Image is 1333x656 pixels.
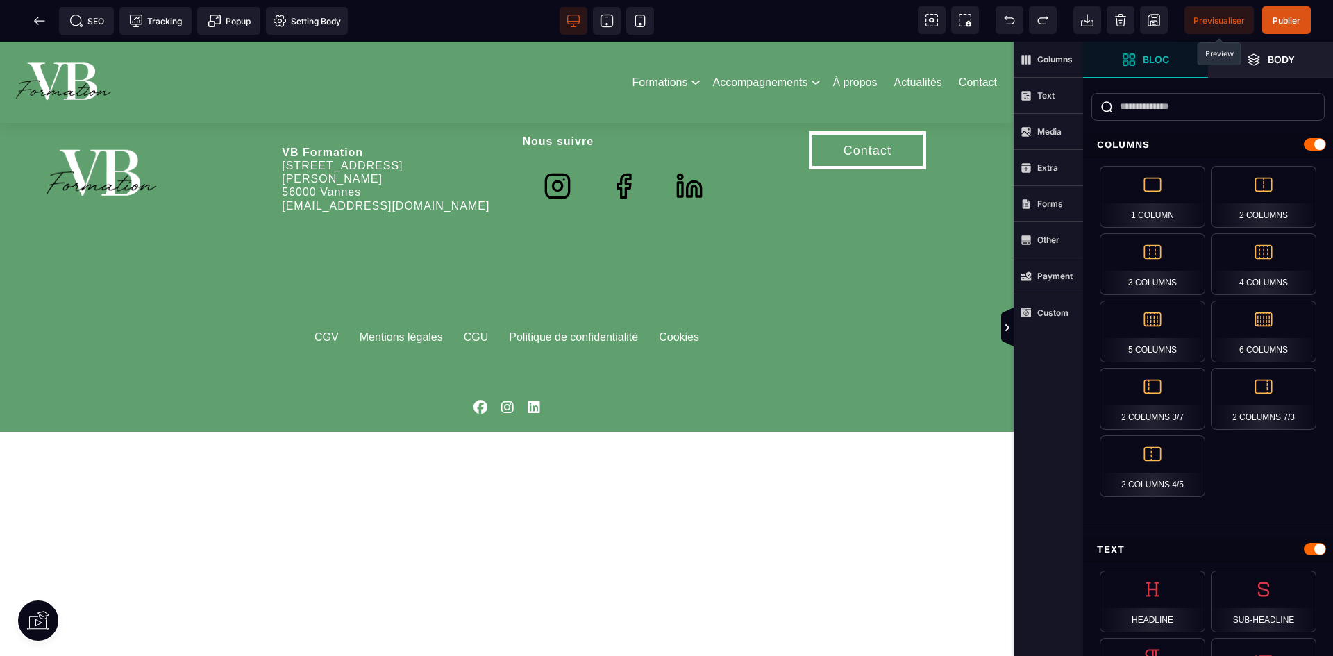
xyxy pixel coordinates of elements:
span: 56000 Vannes [282,144,361,156]
b: VB Formation [282,105,363,117]
strong: Media [1037,126,1062,137]
strong: Text [1037,90,1055,101]
img: 86a4aa658127570b91344bfc39bbf4eb_Blanc_sur_fond_vert.png [42,90,161,175]
strong: Body [1268,54,1295,65]
strong: Other [1037,235,1059,245]
span: Open Layer Manager [1208,42,1333,78]
div: 3 Columns [1100,233,1205,295]
div: Sub-Headline [1211,571,1316,632]
span: Popup [208,14,251,28]
div: Cookies [659,289,699,331]
img: 86a4aa658127570b91344bfc39bbf4eb_Blanc_sur_fond_vert.png [12,6,115,75]
div: 2 Columns [1211,166,1316,228]
a: Actualités [894,32,941,50]
div: Politique de confidentialité [509,289,638,331]
strong: Columns [1037,54,1073,65]
span: [EMAIL_ADDRESS][DOMAIN_NAME] [282,158,489,170]
span: Previsualiser [1193,15,1245,26]
div: 6 Columns [1211,301,1316,362]
div: 5 Columns [1100,301,1205,362]
span: [STREET_ADDRESS][PERSON_NAME] [282,118,403,143]
div: 4 Columns [1211,233,1316,295]
strong: Bloc [1143,54,1169,65]
span: Setting Body [273,14,341,28]
span: Open Blocks [1083,42,1208,78]
div: 1 Column [1100,166,1205,228]
div: Text [1083,537,1333,562]
a: Contact [959,32,997,50]
a: À propos [832,32,877,50]
a: Accompagnements [712,32,807,50]
div: Headline [1100,571,1205,632]
span: SEO [69,14,104,28]
div: Mentions légales [360,289,443,331]
span: Tracking [129,14,182,28]
div: 2 Columns 4/5 [1100,435,1205,497]
div: 2 Columns 7/3 [1211,368,1316,430]
div: 2 Columns 3/7 [1100,368,1205,430]
strong: Custom [1037,308,1068,318]
strong: Extra [1037,162,1058,173]
span: Publier [1273,15,1300,26]
button: Contact [809,90,926,128]
span: Screenshot [951,6,979,34]
span: Preview [1184,6,1254,34]
div: CGV [315,289,339,331]
b: Nous suivre [523,94,594,106]
strong: Payment [1037,271,1073,281]
div: CGU [464,289,489,331]
strong: Forms [1037,199,1063,209]
div: Columns [1083,132,1333,158]
a: Formations [632,32,687,50]
span: View components [918,6,946,34]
